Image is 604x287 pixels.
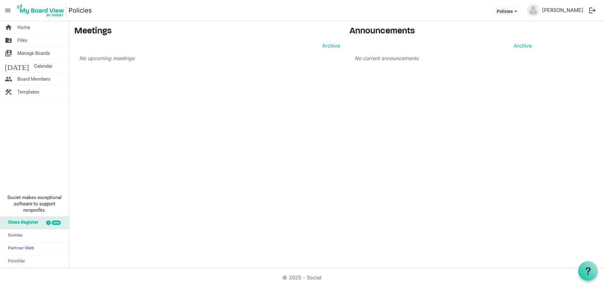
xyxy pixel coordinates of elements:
a: Archive [320,42,340,49]
p: No current announcements [355,55,532,62]
a: Archive [511,42,532,49]
span: people [5,73,12,85]
span: Board Members [17,73,51,85]
span: menu [2,4,14,16]
span: Partner Web [5,242,34,255]
span: Manage Boards [17,47,50,60]
a: Policies [69,4,92,17]
h3: Meetings [74,26,340,37]
span: switch_account [5,47,12,60]
img: no-profile-picture.svg [527,4,540,16]
span: construction [5,86,12,98]
button: Policies dropdownbutton [493,7,521,15]
h3: Announcements [350,26,537,37]
span: Sumac [5,229,23,242]
span: Glass Register [5,216,38,229]
span: [DATE] [5,60,29,72]
div: new [52,221,61,225]
a: © 2025 - Societ [282,274,322,281]
button: logout [586,4,599,17]
span: folder_shared [5,34,12,47]
span: Frontier [5,255,25,268]
span: Calendar [34,60,53,72]
p: No upcoming meetings [79,55,340,62]
a: My Board View Logo [15,3,69,18]
img: My Board View Logo [15,3,66,18]
a: [PERSON_NAME] [540,4,586,16]
span: home [5,21,12,34]
span: Files [17,34,27,47]
span: Societ makes exceptional software to support nonprofits. [3,194,66,213]
span: Templates [17,86,39,98]
span: Home [17,21,30,34]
